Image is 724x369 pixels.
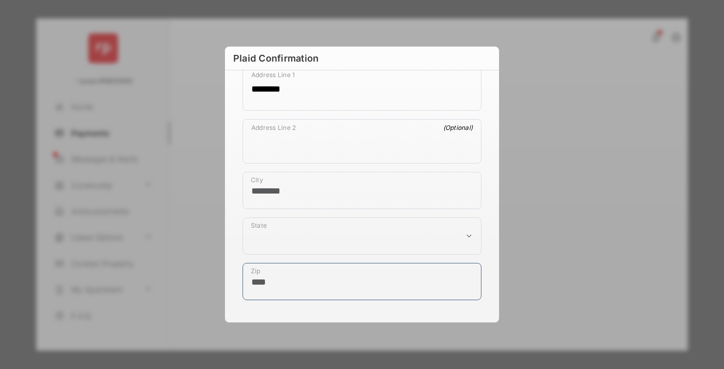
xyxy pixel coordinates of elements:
div: payment_method_screening[postal_addresses][locality] [243,172,481,209]
div: payment_method_screening[postal_addresses][addressLine2] [243,119,481,164]
div: payment_method_screening[postal_addresses][addressLine1] [243,66,481,111]
h2: Plaid Confirmation [225,47,499,70]
div: payment_method_screening[postal_addresses][administrativeArea] [243,217,481,255]
div: payment_method_screening[postal_addresses][postalCode] [243,263,481,300]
